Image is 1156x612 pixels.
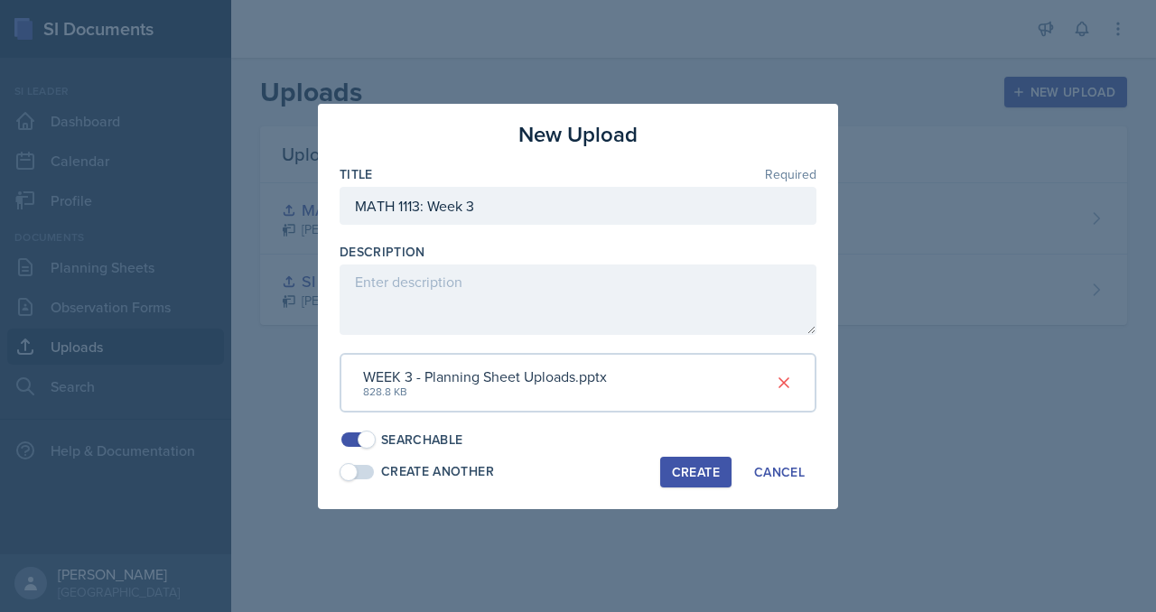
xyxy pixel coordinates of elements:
div: 828.8 KB [363,384,607,400]
button: Create [660,457,732,487]
div: WEEK 3 - Planning Sheet Uploads.pptx [363,366,607,387]
label: Description [340,243,425,261]
div: Create [672,465,720,479]
span: Required [765,168,816,181]
div: Cancel [754,465,805,479]
input: Enter title [340,187,816,225]
label: Title [340,165,373,183]
button: Cancel [742,457,816,487]
div: Searchable [381,431,463,450]
h3: New Upload [518,118,638,151]
div: Create Another [381,462,494,481]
